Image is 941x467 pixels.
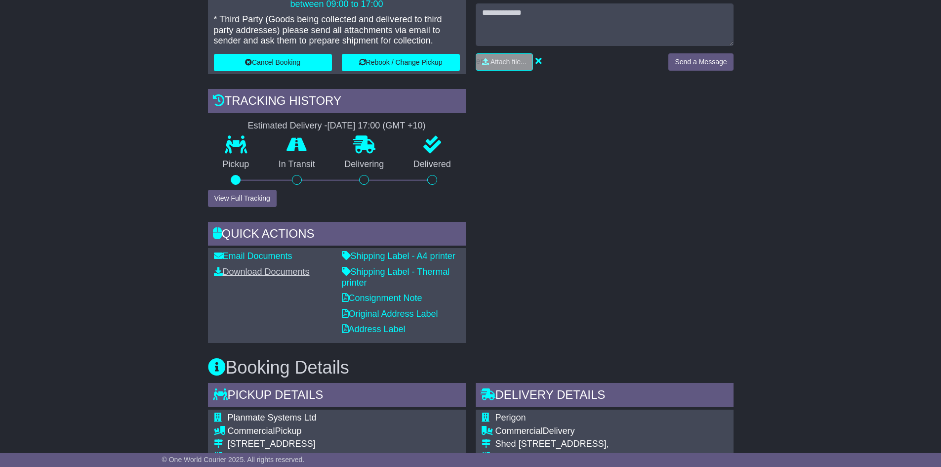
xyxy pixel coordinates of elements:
p: Delivered [399,159,466,170]
h3: Booking Details [208,358,734,378]
a: Download Documents [214,267,310,277]
a: Original Address Label [342,309,438,319]
div: Delivery Details [476,383,734,410]
p: In Transit [264,159,330,170]
div: Shed [STREET_ADDRESS], [495,439,728,450]
div: Estimated Delivery - [208,121,466,131]
a: Shipping Label - Thermal printer [342,267,450,288]
p: Pickup [208,159,264,170]
div: Pickup Details [208,383,466,410]
div: Quick Actions [208,222,466,249]
button: Cancel Booking [214,54,332,71]
span: © One World Courier 2025. All rights reserved. [162,456,305,464]
div: QUINNS ROCKS, [GEOGRAPHIC_DATA] [228,452,394,463]
span: Commercial [228,426,275,436]
div: Tracking history [208,89,466,116]
a: Consignment Note [342,293,422,303]
div: LYTTON, QLD [495,452,728,463]
span: Commercial [495,426,543,436]
a: Address Label [342,324,406,334]
a: Shipping Label - A4 printer [342,251,455,261]
div: Pickup [228,426,394,437]
button: Rebook / Change Pickup [342,54,460,71]
a: Email Documents [214,251,292,261]
span: Planmate Systems Ltd [228,413,317,423]
div: [STREET_ADDRESS] [228,439,394,450]
span: Perigon [495,413,526,423]
div: [DATE] 17:00 (GMT +10) [327,121,426,131]
div: Delivery [495,426,728,437]
p: Delivering [330,159,399,170]
button: Send a Message [668,53,733,71]
button: View Full Tracking [208,190,277,207]
p: * Third Party (Goods being collected and delivered to third party addresses) please send all atta... [214,14,460,46]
